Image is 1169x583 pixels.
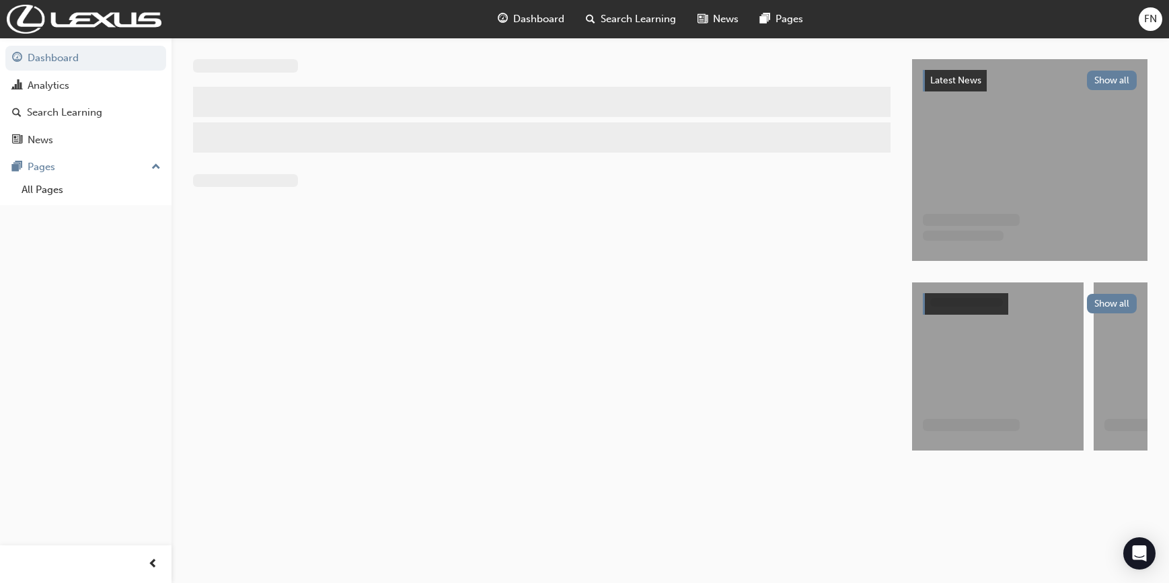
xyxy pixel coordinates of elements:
span: pages-icon [760,11,770,28]
a: news-iconNews [687,5,749,33]
div: Open Intercom Messenger [1123,537,1156,570]
span: FN [1144,11,1157,27]
div: Pages [28,159,55,175]
span: prev-icon [148,556,158,573]
a: All Pages [16,180,166,200]
span: guage-icon [498,11,508,28]
a: pages-iconPages [749,5,814,33]
span: Pages [776,11,803,27]
span: search-icon [12,107,22,119]
button: Pages [5,155,166,180]
div: Analytics [28,78,69,93]
button: Show all [1087,294,1137,313]
span: News [713,11,739,27]
a: Search Learning [5,100,166,125]
a: Latest NewsShow all [923,70,1137,91]
span: news-icon [697,11,708,28]
span: Dashboard [513,11,564,27]
a: Analytics [5,73,166,98]
div: News [28,132,53,148]
button: Show all [1087,71,1137,90]
button: DashboardAnalyticsSearch LearningNews [5,43,166,155]
a: Dashboard [5,46,166,71]
a: search-iconSearch Learning [575,5,687,33]
span: search-icon [586,11,595,28]
span: guage-icon [12,52,22,65]
span: chart-icon [12,80,22,92]
span: pages-icon [12,161,22,173]
a: News [5,128,166,153]
span: Latest News [930,75,981,86]
div: Search Learning [27,105,102,120]
span: Search Learning [601,11,676,27]
a: guage-iconDashboard [487,5,575,33]
a: Show all [923,293,1137,315]
img: Trak [7,5,161,34]
span: news-icon [12,134,22,147]
span: up-icon [151,159,161,176]
button: FN [1139,7,1162,31]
